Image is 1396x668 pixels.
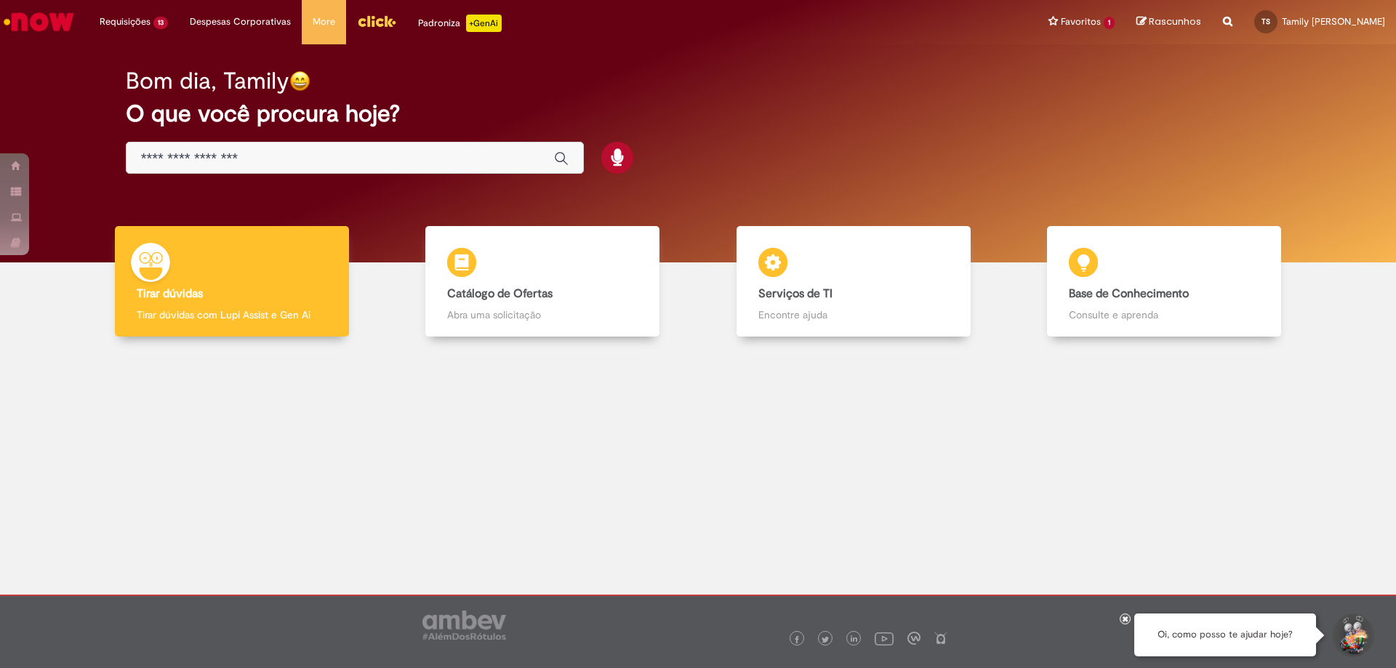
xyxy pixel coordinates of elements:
img: happy-face.png [289,71,310,92]
img: ServiceNow [1,7,76,36]
p: +GenAi [466,15,502,32]
p: Abra uma solicitação [447,307,638,322]
b: Catálogo de Ofertas [447,286,553,301]
img: logo_footer_linkedin.png [851,635,858,644]
span: TS [1261,17,1270,26]
a: Serviços de TI Encontre ajuda [698,226,1009,337]
img: click_logo_yellow_360x200.png [357,10,396,32]
img: logo_footer_naosei.png [934,632,947,645]
span: Despesas Corporativas [190,15,291,29]
b: Serviços de TI [758,286,833,301]
img: logo_footer_ambev_rotulo_gray.png [422,611,506,640]
a: Base de Conhecimento Consulte e aprenda [1009,226,1320,337]
span: Requisições [100,15,151,29]
p: Consulte e aprenda [1069,307,1259,322]
h2: Bom dia, Tamily [126,68,289,94]
b: Tirar dúvidas [137,286,203,301]
span: Rascunhos [1149,15,1201,28]
span: 13 [153,17,168,29]
p: Encontre ajuda [758,307,949,322]
div: Oi, como posso te ajudar hoje? [1134,613,1316,656]
img: logo_footer_workplace.png [907,632,920,645]
span: Tamily [PERSON_NAME] [1282,15,1385,28]
h2: O que você procura hoje? [126,101,1271,126]
img: logo_footer_twitter.png [822,636,829,643]
a: Catálogo de Ofertas Abra uma solicitação [388,226,699,337]
button: Iniciar Conversa de Suporte [1331,613,1374,657]
a: Rascunhos [1136,15,1201,29]
img: logo_footer_youtube.png [875,629,894,648]
p: Tirar dúvidas com Lupi Assist e Gen Ai [137,307,327,322]
span: 1 [1104,17,1115,29]
b: Base de Conhecimento [1069,286,1189,301]
a: Tirar dúvidas Tirar dúvidas com Lupi Assist e Gen Ai [76,226,388,337]
div: Padroniza [418,15,502,32]
span: Favoritos [1061,15,1101,29]
span: More [313,15,335,29]
img: logo_footer_facebook.png [793,636,801,643]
